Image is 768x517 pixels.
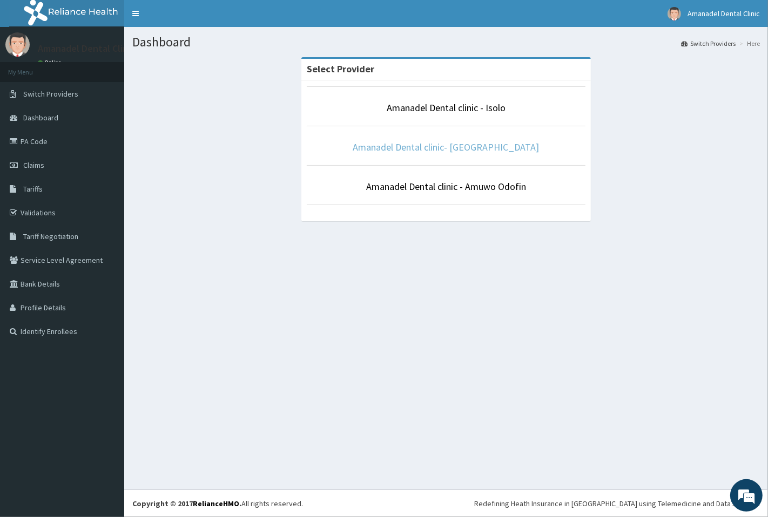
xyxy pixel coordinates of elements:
[668,7,681,21] img: User Image
[23,160,44,170] span: Claims
[387,101,506,114] a: Amanadel Dental clinic - Isolo
[38,44,135,53] p: Amanadel Dental Clinic
[38,59,64,66] a: Online
[23,89,78,99] span: Switch Providers
[124,489,768,517] footer: All rights reserved.
[681,39,736,48] a: Switch Providers
[132,35,760,49] h1: Dashboard
[737,39,760,48] li: Here
[193,499,239,508] a: RelianceHMO
[23,232,78,241] span: Tariff Negotiation
[474,498,760,509] div: Redefining Heath Insurance in [GEOGRAPHIC_DATA] using Telemedicine and Data Science!
[23,184,43,194] span: Tariffs
[132,499,241,508] strong: Copyright © 2017 .
[23,113,58,123] span: Dashboard
[688,9,760,18] span: Amanadel Dental Clinic
[5,32,30,57] img: User Image
[353,141,540,153] a: Amanadel Dental clinic- [GEOGRAPHIC_DATA]
[307,63,374,75] strong: Select Provider
[366,180,526,193] a: Amanadel Dental clinic - Amuwo Odofin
